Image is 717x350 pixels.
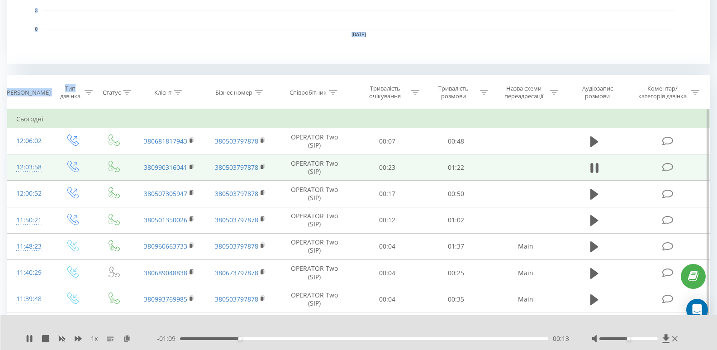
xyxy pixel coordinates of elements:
div: 11:50:21 [16,211,42,229]
td: Main [490,260,561,286]
a: 380681817943 [144,137,187,145]
td: 00:06 [353,312,422,339]
span: 00:13 [553,334,569,343]
td: 01:37 [422,233,490,259]
div: [PERSON_NAME] [5,89,51,96]
a: 380990316041 [144,163,187,172]
div: 12:03:58 [16,158,42,176]
div: Клієнт [154,89,171,96]
div: Коментар/категорія дзвінка [636,85,689,100]
td: OPERATOR Two (SIP) [276,181,353,207]
a: 380503797878 [215,189,258,198]
div: Тривалість очікування [361,85,409,100]
text: 0 [35,27,38,32]
div: Статус [103,89,121,96]
div: Тривалість розмови [430,85,478,100]
td: Main [490,312,561,339]
div: Accessibility label [238,337,242,340]
td: OPERATOR Two (SIP) [276,128,353,154]
div: Open Intercom Messenger [686,299,708,321]
td: OPERATOR Two (SIP) [276,207,353,233]
div: Accessibility label [627,337,630,340]
a: 380960663733 [144,242,187,250]
div: 12:00:52 [16,185,42,202]
td: 01:22 [422,154,490,181]
div: 11:39:48 [16,290,42,308]
a: 380503797878 [215,163,258,172]
a: 380507305947 [144,189,187,198]
td: 00:50 [422,181,490,207]
a: 380993769985 [144,295,187,303]
td: 00:54 [422,312,490,339]
td: 00:07 [353,128,422,154]
a: 380503797878 [215,295,258,303]
div: Назва схеми переадресації [499,85,548,100]
span: 1 x [91,334,98,343]
a: 380503797878 [215,242,258,250]
div: Тип дзвінка [59,85,82,100]
td: Main [490,233,561,259]
a: 380503797878 [215,137,258,145]
text: [DATE] [351,32,366,37]
a: 380503797878 [215,216,258,224]
td: OPERATOR Two (SIP) [276,233,353,259]
div: 11:40:29 [16,264,42,282]
td: 00:23 [353,154,422,181]
td: 00:12 [353,207,422,233]
text: 3 [35,8,38,13]
td: Сьогодні [7,110,710,128]
td: 00:04 [353,260,422,286]
div: Аудіозапис розмови [570,85,625,100]
td: OPERATOR Two (SIP) [276,286,353,312]
td: 00:35 [422,286,490,312]
td: 00:25 [422,260,490,286]
td: OPERATOR Two (SIP) [276,260,353,286]
td: 00:04 [353,233,422,259]
div: 12:06:02 [16,132,42,150]
div: 11:48:23 [16,238,42,255]
td: 00:04 [353,286,422,312]
td: 00:48 [422,128,490,154]
td: Main [490,286,561,312]
div: Співробітник [290,89,327,96]
a: 380673797878 [215,268,258,277]
td: 00:17 [353,181,422,207]
td: OPERATOR Two (SIP) [276,312,353,339]
td: OPERATOR Two (SIP) [276,154,353,181]
a: 380689048838 [144,268,187,277]
td: 01:02 [422,207,490,233]
div: Бізнес номер [215,89,252,96]
a: 380501350026 [144,216,187,224]
span: - 01:09 [157,334,180,343]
